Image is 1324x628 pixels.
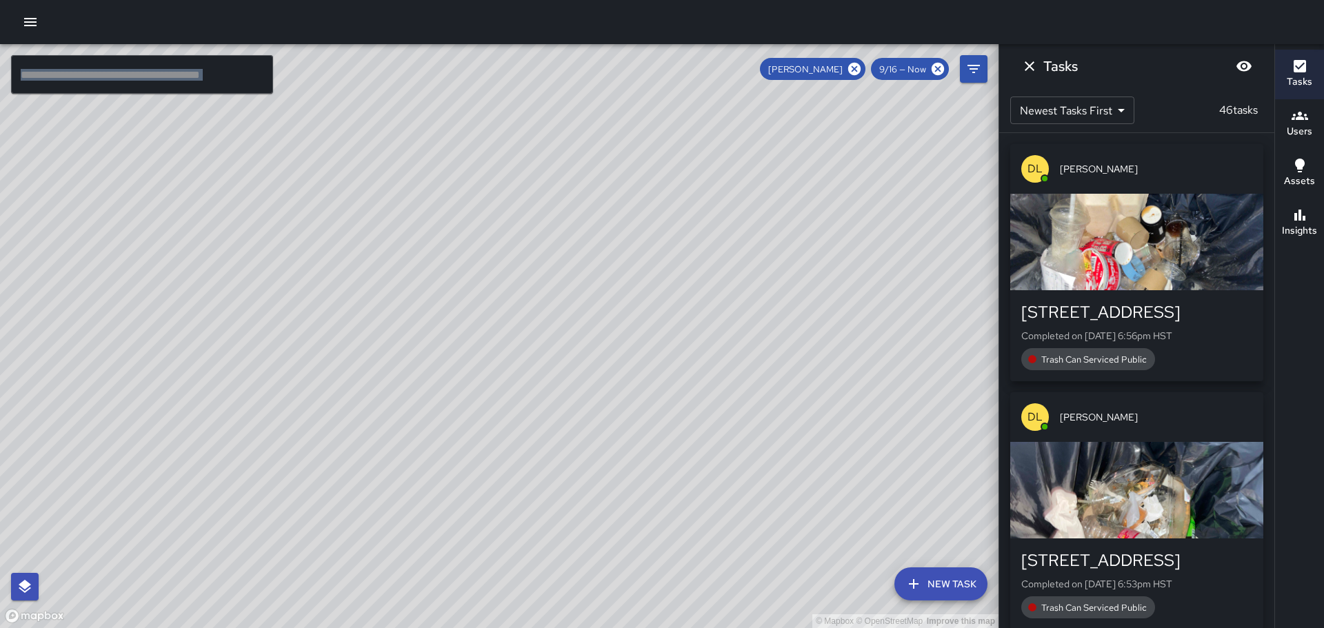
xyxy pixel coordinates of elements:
[760,58,865,80] div: [PERSON_NAME]
[960,55,987,83] button: Filters
[1275,149,1324,199] button: Assets
[1021,329,1252,343] p: Completed on [DATE] 6:56pm HST
[1287,74,1312,90] h6: Tasks
[1010,97,1134,124] div: Newest Tasks First
[1060,162,1252,176] span: [PERSON_NAME]
[760,63,851,75] span: [PERSON_NAME]
[894,567,987,600] button: New Task
[1027,161,1043,177] p: DL
[1275,199,1324,248] button: Insights
[1275,50,1324,99] button: Tasks
[1010,144,1263,381] button: DL[PERSON_NAME][STREET_ADDRESS]Completed on [DATE] 6:56pm HSTTrash Can Serviced Public
[1282,223,1317,239] h6: Insights
[1027,409,1043,425] p: DL
[1275,99,1324,149] button: Users
[1230,52,1258,80] button: Blur
[1043,55,1078,77] h6: Tasks
[1033,354,1155,365] span: Trash Can Serviced Public
[1016,52,1043,80] button: Dismiss
[1284,174,1315,189] h6: Assets
[1021,577,1252,591] p: Completed on [DATE] 6:53pm HST
[871,58,949,80] div: 9/16 — Now
[1021,301,1252,323] div: [STREET_ADDRESS]
[1021,549,1252,571] div: [STREET_ADDRESS]
[1214,102,1263,119] p: 46 tasks
[1287,124,1312,139] h6: Users
[1060,410,1252,424] span: [PERSON_NAME]
[871,63,934,75] span: 9/16 — Now
[1033,602,1155,614] span: Trash Can Serviced Public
